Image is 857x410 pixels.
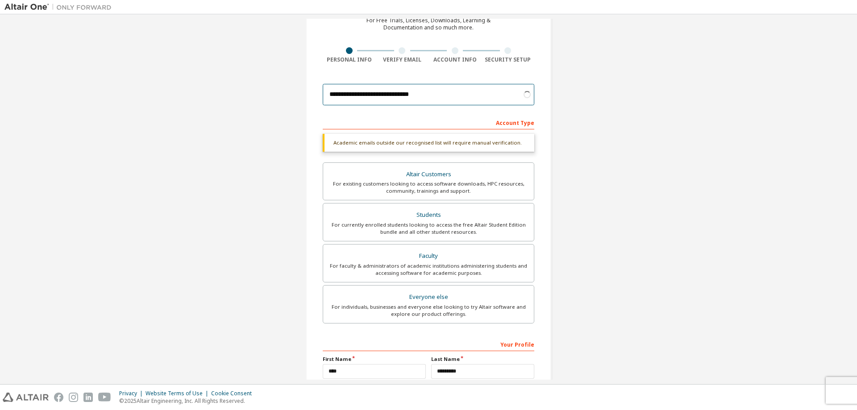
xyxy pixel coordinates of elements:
div: For currently enrolled students looking to access the free Altair Student Edition bundle and all ... [329,221,528,236]
img: linkedin.svg [83,393,93,402]
label: First Name [323,356,426,363]
div: Your Profile [323,337,534,351]
div: Website Terms of Use [146,390,211,397]
div: Academic emails outside our recognised list will require manual verification. [323,134,534,152]
div: Everyone else [329,291,528,303]
img: youtube.svg [98,393,111,402]
div: Account Info [428,56,482,63]
p: © 2025 Altair Engineering, Inc. All Rights Reserved. [119,397,257,405]
img: facebook.svg [54,393,63,402]
div: Cookie Consent [211,390,257,397]
div: For individuals, businesses and everyone else looking to try Altair software and explore our prod... [329,303,528,318]
img: Altair One [4,3,116,12]
div: Personal Info [323,56,376,63]
div: For existing customers looking to access software downloads, HPC resources, community, trainings ... [329,180,528,195]
div: Faculty [329,250,528,262]
div: Students [329,209,528,221]
img: altair_logo.svg [3,393,49,402]
img: instagram.svg [69,393,78,402]
div: Account Type [323,115,534,129]
div: Verify Email [376,56,429,63]
label: Last Name [431,356,534,363]
div: For faculty & administrators of academic institutions administering students and accessing softwa... [329,262,528,277]
div: For Free Trials, Licenses, Downloads, Learning & Documentation and so much more. [366,17,491,31]
div: Altair Customers [329,168,528,181]
div: Security Setup [482,56,535,63]
div: Privacy [119,390,146,397]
